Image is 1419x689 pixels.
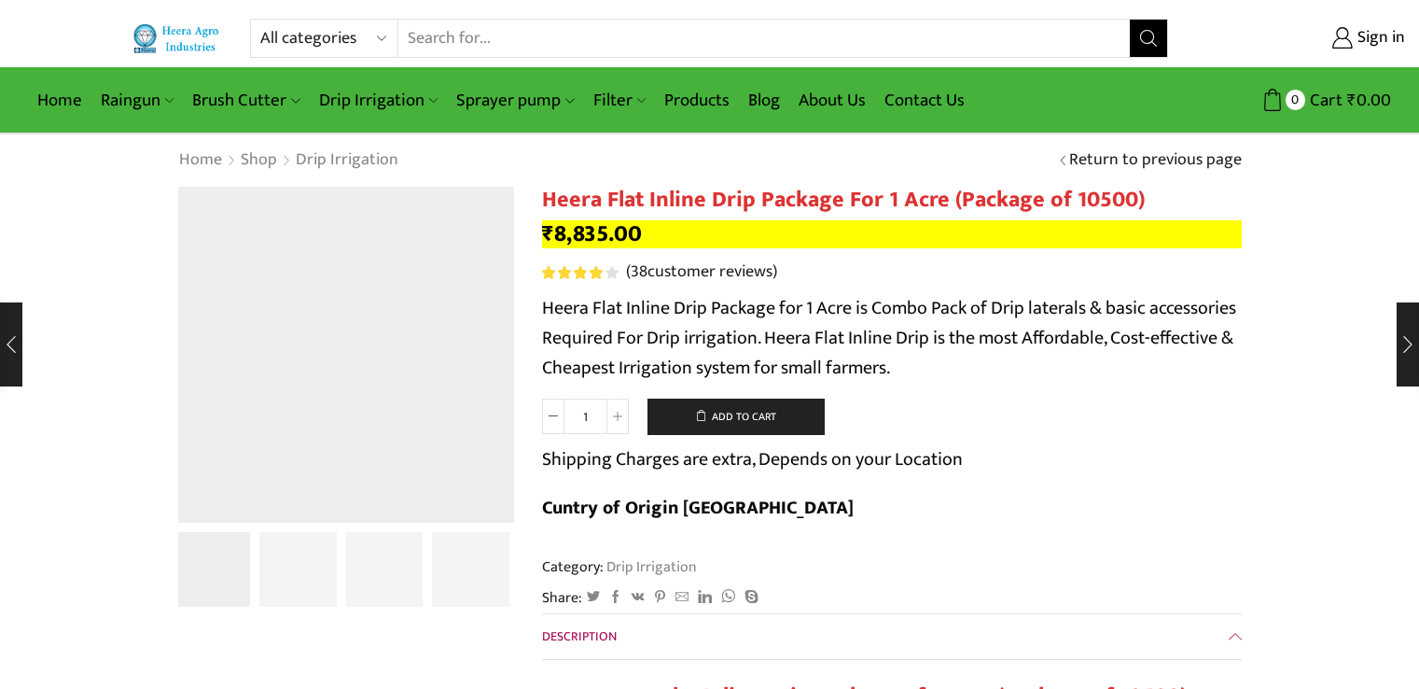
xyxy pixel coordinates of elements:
[1347,86,1391,115] bdi: 0.00
[631,258,647,286] span: 38
[542,626,617,647] span: Description
[447,78,583,122] a: Sprayer pump
[542,444,963,474] p: Shipping Charges are extra, Depends on your Location
[178,148,399,173] nav: Breadcrumb
[178,187,514,523] div: 1 / 10
[432,532,509,607] li: 4 / 10
[91,78,183,122] a: Raingun
[28,78,91,122] a: Home
[1196,21,1405,55] a: Sign in
[542,266,621,279] span: 38
[259,532,337,610] img: Flat Inline Drip Package
[295,148,399,173] a: Drip Irrigation
[564,399,606,434] input: Product quantity
[1069,148,1242,173] a: Return to previous page
[432,532,509,610] img: Flow Control Valve
[542,492,854,524] b: Cuntry of Origin [GEOGRAPHIC_DATA]
[346,532,424,610] img: Heera-super-clean-filter
[604,555,697,579] a: Drip Irrigation
[542,215,554,253] span: ₹
[310,78,447,122] a: Drip Irrigation
[1347,86,1356,115] span: ₹
[542,556,697,578] span: Category:
[789,78,875,122] a: About Us
[542,215,642,253] bdi: 8,835.00
[1353,26,1405,50] span: Sign in
[584,78,655,122] a: Filter
[1305,88,1342,113] span: Cart
[655,78,739,122] a: Products
[542,293,1242,383] p: Heera Flat Inline Drip Package for 1 Acre is Combo Pack of Drip laterals & basic accessories Requ...
[542,587,582,609] span: Share:
[542,266,605,279] span: Rated out of 5 based on customer ratings
[346,532,424,607] li: 3 / 10
[178,148,223,173] a: Home
[1187,83,1391,118] a: 0 Cart ₹0.00
[739,78,789,122] a: Blog
[174,532,251,607] li: 1 / 10
[626,260,777,285] a: (38customer reviews)
[432,532,509,610] a: ball-vavle
[1130,20,1167,57] button: Search button
[398,20,1131,57] input: Search for...
[183,78,309,122] a: Brush Cutter
[875,78,974,122] a: Contact Us
[240,148,278,173] a: Shop
[259,532,337,607] li: 2 / 10
[259,532,337,610] a: Drip Package Flat Inline2
[542,614,1242,659] a: Description
[174,529,251,607] img: Flat Inline
[542,266,618,279] div: Rated 4.21 out of 5
[1286,90,1305,109] span: 0
[647,399,825,436] button: Add to cart
[542,187,1242,214] h1: Heera Flat Inline Drip Package For 1 Acre (Package of 10500)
